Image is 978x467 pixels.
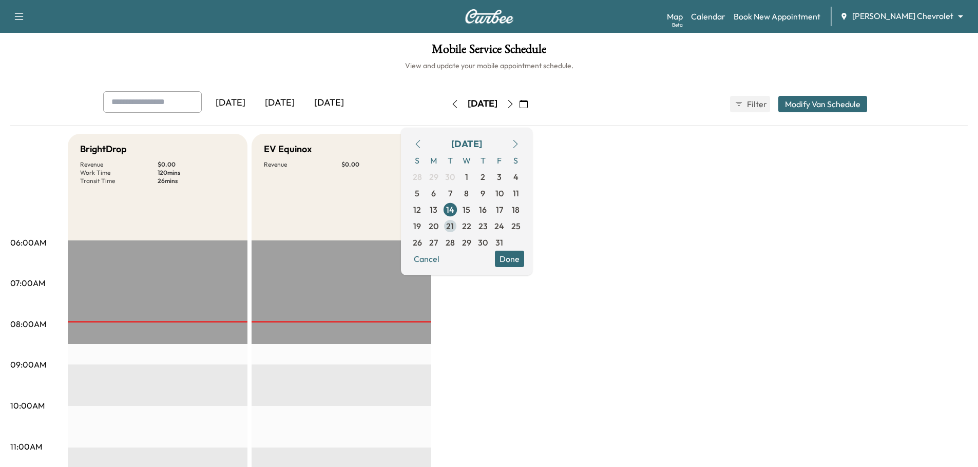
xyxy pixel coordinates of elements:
span: 30 [478,236,488,249]
span: 28 [446,236,455,249]
p: 07:00AM [10,277,45,289]
a: Calendar [691,10,725,23]
span: 22 [462,220,471,232]
p: 120 mins [158,169,235,177]
p: 26 mins [158,177,235,185]
span: 1 [465,171,468,183]
span: 5 [415,187,419,199]
span: 16 [479,204,487,216]
p: Revenue [80,160,158,169]
span: 9 [481,187,485,199]
p: 09:00AM [10,358,46,371]
span: 14 [446,204,454,216]
span: T [442,152,458,169]
div: [DATE] [468,97,497,110]
p: 08:00AM [10,318,46,330]
span: 11 [513,187,519,199]
div: [DATE] [451,137,482,151]
span: 10 [495,187,504,199]
a: MapBeta [667,10,683,23]
div: [DATE] [304,91,354,115]
span: T [475,152,491,169]
span: 20 [429,220,438,232]
img: Curbee Logo [465,9,514,24]
h5: BrightDrop [80,142,127,156]
span: 27 [429,236,438,249]
span: M [426,152,442,169]
span: 19 [413,220,421,232]
p: Work Time [80,169,158,177]
span: 3 [497,171,502,183]
h5: EV Equinox [264,142,312,156]
span: 17 [496,204,503,216]
span: 28 [413,171,422,183]
span: W [458,152,475,169]
p: 10:00AM [10,399,45,412]
span: 7 [448,187,452,199]
span: 29 [429,171,438,183]
div: [DATE] [206,91,255,115]
span: F [491,152,508,169]
span: 8 [464,187,469,199]
span: S [508,152,524,169]
p: 11:00AM [10,440,42,453]
span: 12 [413,204,421,216]
div: [DATE] [255,91,304,115]
span: 26 [413,236,422,249]
h6: View and update your mobile appointment schedule. [10,60,968,71]
span: 2 [481,171,485,183]
span: Filter [747,98,765,110]
span: 25 [511,220,521,232]
p: $ 0.00 [341,160,419,169]
span: S [409,152,426,169]
span: 24 [494,220,504,232]
span: [PERSON_NAME] Chevrolet [852,10,953,22]
button: Modify Van Schedule [778,96,867,112]
p: 06:00AM [10,236,46,249]
div: Beta [672,21,683,29]
span: 4 [513,171,519,183]
span: 30 [445,171,455,183]
button: Cancel [409,251,444,267]
span: 13 [430,204,437,216]
a: Book New Appointment [734,10,820,23]
span: 18 [512,204,520,216]
h1: Mobile Service Schedule [10,43,968,60]
span: 29 [462,236,471,249]
span: 21 [446,220,454,232]
p: $ 0.00 [158,160,235,169]
span: 23 [478,220,488,232]
span: 15 [463,204,470,216]
span: 6 [431,187,436,199]
button: Done [495,251,524,267]
p: Revenue [264,160,341,169]
button: Filter [730,96,770,112]
p: Transit Time [80,177,158,185]
span: 31 [495,236,503,249]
